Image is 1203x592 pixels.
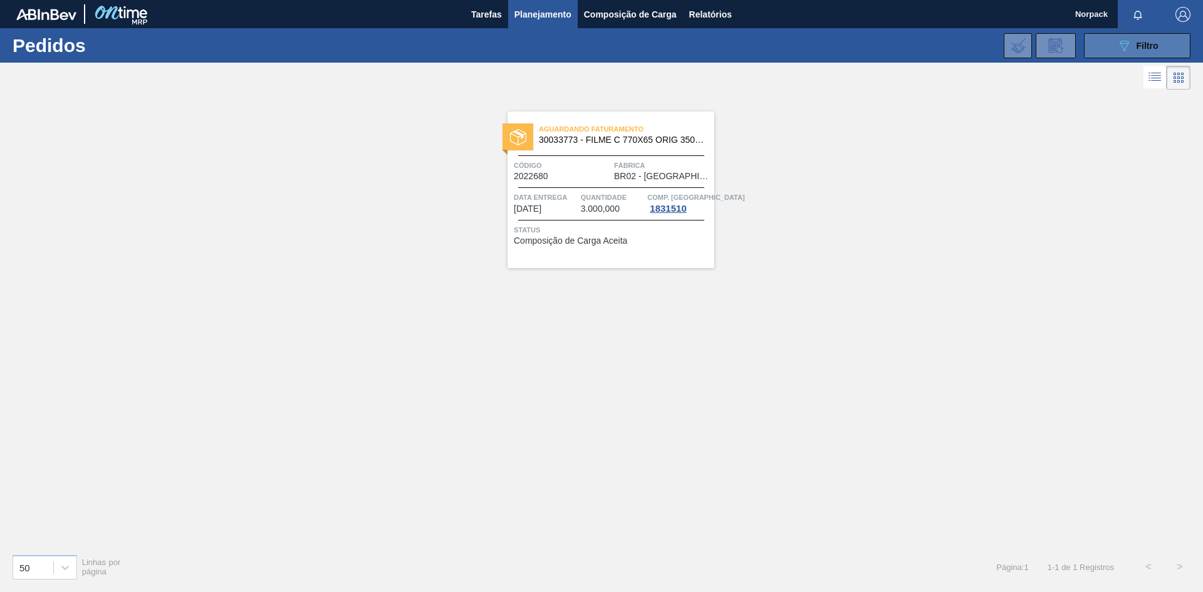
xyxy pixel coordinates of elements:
[614,172,711,181] span: BR02 - Sergipe
[1133,551,1164,583] button: <
[1036,33,1076,58] div: Solicitação de Revisão de Pedidos
[82,558,121,576] span: Linhas por página
[1137,41,1159,51] span: Filtro
[647,204,689,214] div: 1831510
[19,562,30,573] div: 50
[647,191,744,204] span: Comp. Carga
[539,135,704,145] span: 30033773 - FILME C 770X65 ORIG 350ML C12 NIV24
[614,159,711,172] span: Fábrica
[514,172,548,181] span: 2022680
[1084,33,1190,58] button: Filtro
[514,204,541,214] span: 08/10/2025
[510,129,526,145] img: status
[514,224,711,236] span: Status
[1048,563,1114,572] span: 1 - 1 de 1 Registros
[996,563,1028,572] span: Página : 1
[471,7,502,22] span: Tarefas
[647,191,711,214] a: Comp. [GEOGRAPHIC_DATA]1831510
[1164,551,1195,583] button: >
[514,159,611,172] span: Código
[514,7,571,22] span: Planejamento
[581,204,620,214] span: 3.000,000
[584,7,677,22] span: Composição de Carga
[1118,6,1158,23] button: Notificações
[489,112,714,268] a: statusAguardando Faturamento30033773 - FILME C 770X65 ORIG 350ML C12 NIV24Código2022680FábricaBR0...
[539,123,714,135] span: Aguardando Faturamento
[1143,66,1167,90] div: Visão em Lista
[1175,7,1190,22] img: Logout
[13,38,200,53] h1: Pedidos
[16,9,76,20] img: TNhmsLtSVTkK8tSr43FrP2fwEKptu5GPRR3wAAAABJRU5ErkJggg==
[514,236,627,246] span: Composição de Carga Aceita
[514,191,578,204] span: Data entrega
[1167,66,1190,90] div: Visão em Cards
[1004,33,1032,58] div: Importar Negociações dos Pedidos
[581,191,645,204] span: Quantidade
[689,7,732,22] span: Relatórios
